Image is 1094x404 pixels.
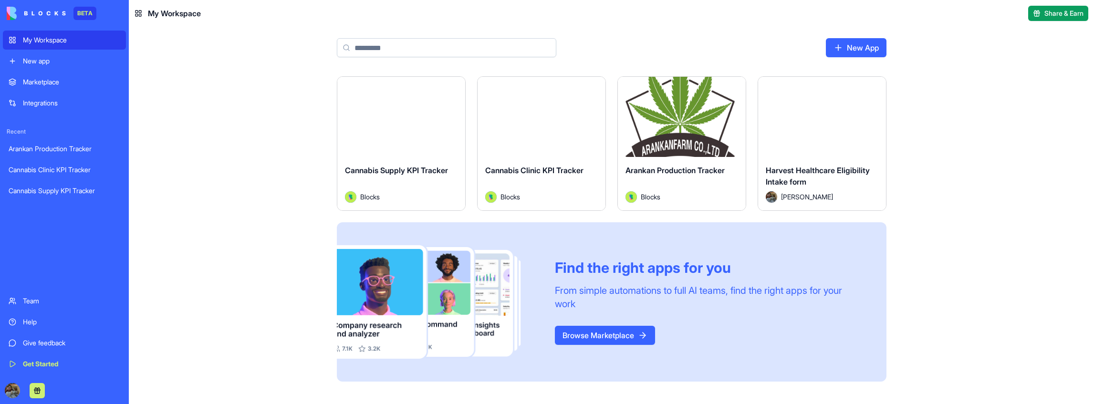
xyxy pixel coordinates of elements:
[3,291,126,311] a: Team
[7,7,66,20] img: logo
[485,166,583,175] span: Cannabis Clinic KPI Tracker
[5,383,20,398] img: ACg8ocLckqTCADZMVyP0izQdSwexkWcE6v8a1AEXwgvbafi3xFy3vSx8=s96-c
[3,139,126,158] a: Arankan Production Tracker
[555,326,655,345] a: Browse Marketplace
[3,181,126,200] a: Cannabis Supply KPI Tracker
[3,52,126,71] a: New app
[3,160,126,179] a: Cannabis Clinic KPI Tracker
[23,359,120,369] div: Get Started
[555,284,864,311] div: From simple automations to full AI teams, find the right apps for your work
[23,98,120,108] div: Integrations
[826,38,886,57] a: New App
[23,317,120,327] div: Help
[9,186,120,196] div: Cannabis Supply KPI Tracker
[23,56,120,66] div: New app
[73,7,96,20] div: BETA
[148,8,201,19] span: My Workspace
[500,192,520,202] span: Blocks
[23,35,120,45] div: My Workspace
[781,192,833,202] span: [PERSON_NAME]
[485,191,497,203] img: Avatar
[766,166,870,186] span: Harvest Healthcare Eligibility Intake form
[9,144,120,154] div: Arankan Production Tracker
[23,296,120,306] div: Team
[477,76,606,211] a: Cannabis Clinic KPI TrackerAvatarBlocks
[9,165,120,175] div: Cannabis Clinic KPI Tracker
[345,191,356,203] img: Avatar
[625,191,637,203] img: Avatar
[360,192,380,202] span: Blocks
[3,312,126,331] a: Help
[641,192,660,202] span: Blocks
[3,333,126,352] a: Give feedback
[337,245,540,359] img: Frame_181_egmpey.png
[3,354,126,373] a: Get Started
[1028,6,1088,21] button: Share & Earn
[23,77,120,87] div: Marketplace
[758,76,886,211] a: Harvest Healthcare Eligibility Intake formAvatar[PERSON_NAME]
[555,259,864,276] div: Find the right apps for you
[766,191,777,203] img: Avatar
[3,128,126,135] span: Recent
[345,166,448,175] span: Cannabis Supply KPI Tracker
[3,31,126,50] a: My Workspace
[617,76,746,211] a: Arankan Production TrackerAvatarBlocks
[337,76,466,211] a: Cannabis Supply KPI TrackerAvatarBlocks
[23,338,120,348] div: Give feedback
[1044,9,1084,18] span: Share & Earn
[625,166,725,175] span: Arankan Production Tracker
[7,7,96,20] a: BETA
[3,93,126,113] a: Integrations
[3,73,126,92] a: Marketplace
